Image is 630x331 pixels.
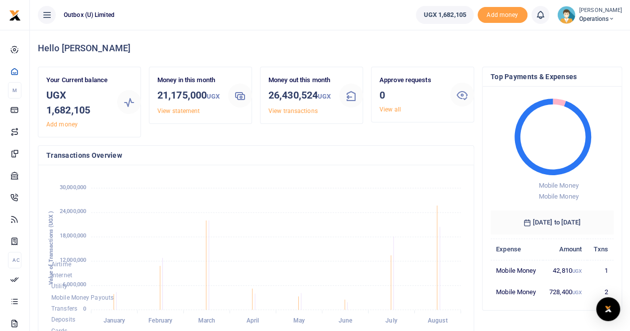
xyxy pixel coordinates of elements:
[8,82,21,99] li: M
[51,283,67,290] span: Utility
[60,257,86,263] tspan: 12,000,000
[579,14,622,23] span: Operations
[596,297,620,321] div: Open Intercom Messenger
[491,211,614,234] h6: [DATE] to [DATE]
[491,260,543,281] td: Mobile Money
[538,193,578,200] span: Mobile Money
[38,43,622,54] h4: Hello [PERSON_NAME]
[478,7,527,23] li: Toup your wallet
[491,281,543,302] td: Mobile Money
[572,290,582,295] small: UGX
[60,233,86,239] tspan: 18,000,000
[46,121,78,128] a: Add money
[557,6,622,24] a: profile-user [PERSON_NAME] Operations
[157,88,220,104] h3: 21,175,000
[268,75,331,86] p: Money out this month
[587,238,614,260] th: Txns
[379,75,442,86] p: Approve requests
[557,6,575,24] img: profile-user
[48,211,54,285] text: Value of Transactions (UGX )
[416,6,473,24] a: UGX 1,682,105
[293,317,305,324] tspan: May
[491,71,614,82] h4: Top Payments & Expenses
[148,317,172,324] tspan: February
[543,238,587,260] th: Amount
[46,75,109,86] p: Your Current balance
[9,11,21,18] a: logo-small logo-large logo-large
[63,281,86,288] tspan: 6,000,000
[338,317,352,324] tspan: June
[207,93,220,100] small: UGX
[428,317,448,324] tspan: August
[46,88,109,117] h3: UGX 1,682,105
[247,317,259,324] tspan: April
[60,10,119,19] span: Outbox (U) Limited
[83,306,86,312] tspan: 0
[543,260,587,281] td: 42,810
[478,7,527,23] span: Add money
[587,281,614,302] td: 2
[587,260,614,281] td: 1
[379,88,442,103] h3: 0
[60,184,86,191] tspan: 30,000,000
[9,9,21,21] img: logo-small
[543,281,587,302] td: 728,400
[412,6,477,24] li: Wallet ballance
[491,238,543,260] th: Expense
[572,268,582,274] small: UGX
[46,150,466,161] h4: Transactions Overview
[51,261,71,268] span: Airtime
[157,75,220,86] p: Money in this month
[579,6,622,15] small: [PERSON_NAME]
[51,272,72,279] span: Internet
[104,317,126,324] tspan: January
[60,209,86,215] tspan: 24,000,000
[538,182,578,189] span: Mobile Money
[51,317,75,324] span: Deposits
[51,305,77,312] span: Transfers
[423,10,466,20] span: UGX 1,682,105
[268,88,331,104] h3: 26,430,524
[157,108,200,114] a: View statement
[51,294,114,301] span: Mobile Money Payouts
[318,93,331,100] small: UGX
[268,108,318,114] a: View transactions
[8,252,21,268] li: Ac
[379,106,401,113] a: View all
[198,317,216,324] tspan: March
[385,317,397,324] tspan: July
[478,10,527,18] a: Add money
